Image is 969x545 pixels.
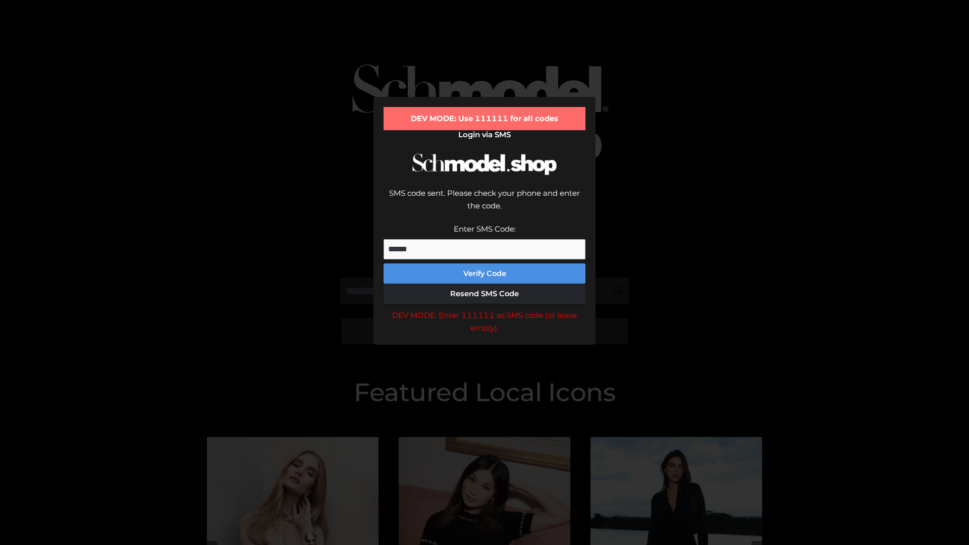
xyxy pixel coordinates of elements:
img: Schmodel Logo [409,144,560,184]
div: DEV MODE: Use 111111 for all codes [384,107,585,130]
div: DEV MODE: Enter 111111 as SMS code (or leave empty). [384,309,585,335]
button: Verify Code [384,263,585,284]
h2: Login via SMS [384,130,585,139]
button: Resend SMS Code [384,284,585,304]
label: Enter SMS Code: [454,224,516,234]
div: SMS code sent. Please check your phone and enter the code. [384,187,585,223]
